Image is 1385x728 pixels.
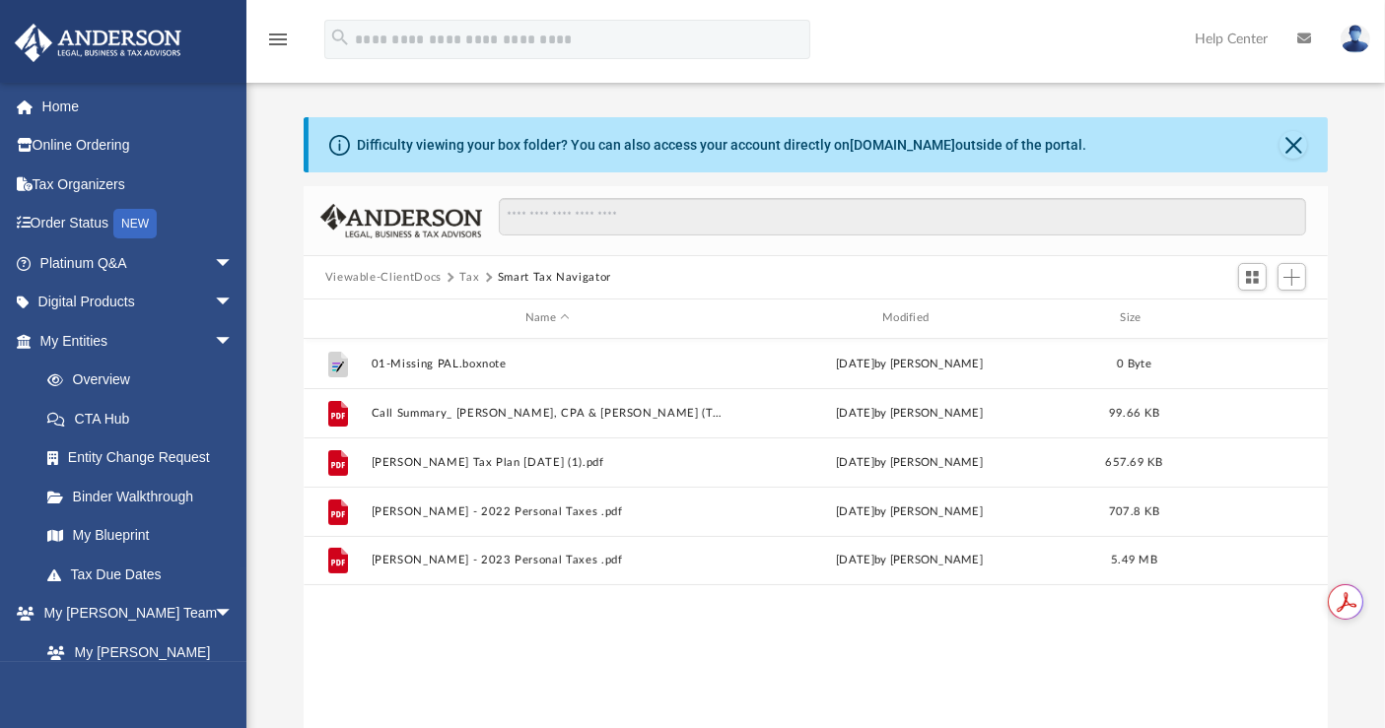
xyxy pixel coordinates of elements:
a: Binder Walkthrough [28,477,263,516]
span: arrow_drop_down [214,243,253,284]
i: menu [266,28,290,51]
a: My Entitiesarrow_drop_down [14,321,263,361]
button: [PERSON_NAME] - 2023 Personal Taxes .pdf [371,554,724,566]
span: 99.66 KB [1109,407,1159,418]
div: Name [370,309,724,327]
button: Viewable-ClientDocs [325,269,442,287]
a: Order StatusNEW [14,204,263,244]
span: 5.49 MB [1111,555,1157,565]
a: Online Ordering [14,126,263,165]
span: [DATE] [836,505,874,516]
a: Tax Organizers [14,165,263,204]
div: by [PERSON_NAME] [732,404,1085,422]
img: User Pic [1341,25,1370,53]
button: Call Summary_ [PERSON_NAME], CPA & [PERSON_NAME] (Tax Client) - [DATE].pdf [371,407,724,420]
div: id [1182,309,1320,327]
a: Home [14,87,263,126]
div: Difficulty viewing your box folder? You can also access your account directly on outside of the p... [357,135,1086,156]
div: Modified [732,309,1086,327]
span: arrow_drop_down [214,594,253,634]
div: NEW [113,209,157,238]
button: [PERSON_NAME] - 2022 Personal Taxes .pdf [371,505,724,518]
span: [DATE] [836,407,874,418]
button: Tax [459,269,479,287]
button: Smart Tax Navigator [498,269,611,287]
a: [DOMAIN_NAME] [850,137,955,153]
button: Close [1280,131,1307,159]
div: by [PERSON_NAME] [732,552,1085,569]
span: 657.69 KB [1105,456,1162,467]
a: My [PERSON_NAME] Team [28,632,243,695]
button: 01-Missing PAL.boxnote [371,358,724,370]
img: Anderson Advisors Platinum Portal [9,24,187,62]
span: 0 Byte [1117,358,1151,368]
a: Digital Productsarrow_drop_down [14,283,263,322]
span: [DATE] [836,456,874,467]
i: search [329,27,351,48]
a: My [PERSON_NAME] Teamarrow_drop_down [14,594,253,633]
a: Overview [28,361,263,400]
div: by [PERSON_NAME] [732,502,1085,520]
div: by [PERSON_NAME] [732,355,1085,372]
span: [DATE] [836,358,874,368]
input: Search files and folders [499,198,1306,235]
a: menu [266,37,290,51]
div: id [312,309,362,327]
button: [PERSON_NAME] Tax Plan [DATE] (1).pdf [371,456,724,469]
span: 707.8 KB [1109,505,1159,516]
button: Add [1278,263,1307,291]
a: Tax Due Dates [28,555,263,594]
div: by [PERSON_NAME] [732,453,1085,471]
a: Platinum Q&Aarrow_drop_down [14,243,263,283]
a: CTA Hub [28,399,263,438]
span: [DATE] [836,555,874,565]
a: Entity Change Request [28,438,263,478]
span: arrow_drop_down [214,321,253,362]
div: Size [1094,309,1173,327]
a: My Blueprint [28,516,253,556]
span: arrow_drop_down [214,283,253,323]
button: Switch to Grid View [1238,263,1268,291]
